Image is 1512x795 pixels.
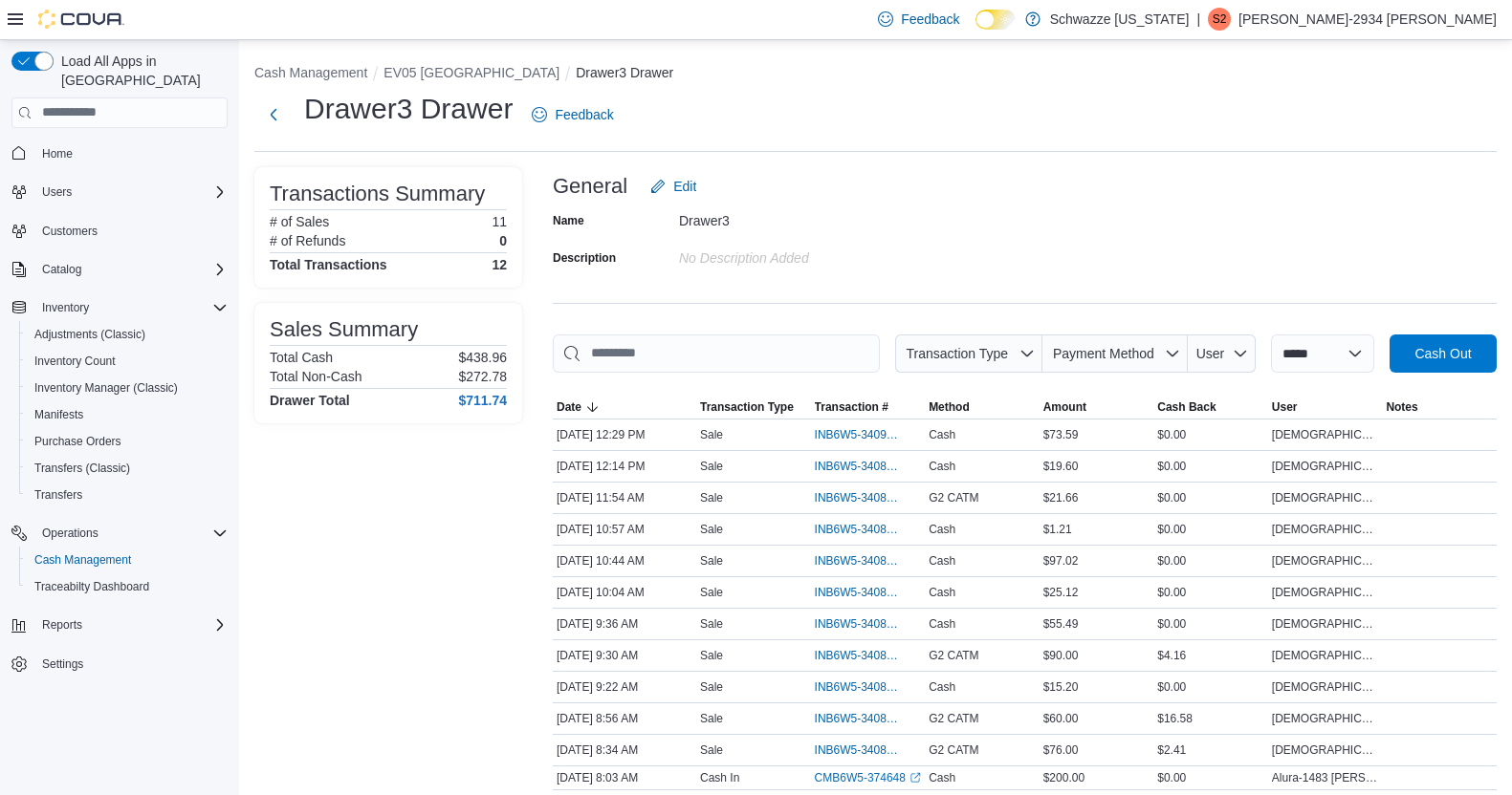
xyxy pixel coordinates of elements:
span: Cash [929,522,955,537]
button: Users [4,179,235,205]
div: $0.00 [1153,486,1268,509]
span: Transfers [27,483,228,506]
button: Payment Method [1042,334,1188,373]
span: Edit [673,177,696,196]
button: Reports [4,612,235,638]
span: $90.00 [1043,648,1079,663]
span: Inventory [34,296,228,319]
span: $21.66 [1043,490,1079,505]
button: Inventory Manager (Classic) [19,375,235,401]
button: INB6W5-3408378 [815,644,922,667]
span: Notes [1386,399,1417,415]
button: Inventory Count [19,348,235,375]
p: $272.78 [458,369,507,384]
span: [DEMOGRAPHIC_DATA]-4084 [PERSON_NAME] [1272,648,1379,663]
span: [DEMOGRAPHIC_DATA]-4084 [PERSON_NAME] [1272,742,1379,758]
h6: Total Non-Cash [270,369,362,384]
span: $55.49 [1043,616,1079,632]
button: Reports [34,613,90,636]
span: Inventory Manager (Classic) [34,380,178,396]
span: Cash [929,459,955,474]
p: Sale [700,648,723,663]
p: Sale [700,459,723,474]
button: Amount [1040,396,1154,419]
span: $76.00 [1043,742,1079,758]
button: Transaction # [811,396,926,419]
p: Sale [700,679,723,695]
span: Cash [929,679,955,695]
button: Method [925,396,1040,419]
nav: An example of EuiBreadcrumbs [254,63,1497,86]
span: Feedback [901,10,959,29]
a: Transfers [27,483,90,506]
span: Transfers [34,487,82,503]
span: [DEMOGRAPHIC_DATA]-4084 [PERSON_NAME] [1272,553,1379,569]
button: Cash Management [254,65,367,80]
a: CMB6W5-374648External link [815,770,921,785]
span: $1.21 [1043,522,1072,537]
span: Date [557,399,581,415]
a: Cash Management [27,548,139,571]
span: Adjustments (Classic) [27,323,228,346]
button: Catalog [4,256,235,283]
span: INB6W5-3408980 [815,459,903,474]
div: [DATE] 12:14 PM [553,455,696,478]
span: Transfers (Classic) [34,461,130,476]
div: [DATE] 9:30 AM [553,644,696,667]
span: Home [42,146,73,161]
div: $0.00 [1153,676,1268,698]
button: EV05 [GEOGRAPHIC_DATA] [383,65,559,80]
div: [DATE] 11:54 AM [553,486,696,509]
div: $0.00 [1153,423,1268,446]
button: Next [254,96,293,134]
span: Transaction Type [906,346,1008,361]
span: [DEMOGRAPHIC_DATA]-4084 [PERSON_NAME] [1272,490,1379,505]
span: Feedback [555,105,613,124]
span: G2 CATM [929,648,978,663]
div: [DATE] 9:22 AM [553,676,696,698]
button: Purchase Orders [19,428,235,455]
button: Traceabilty Dashboard [19,573,235,600]
button: Date [553,396,696,419]
button: INB6W5-3408357 [815,676,922,698]
span: Adjustments (Classic) [34,327,145,342]
span: Cash [929,427,955,442]
button: Drawer3 Drawer [576,65,673,80]
p: Sale [700,616,723,632]
p: Sale [700,522,723,537]
h4: Drawer Total [270,393,350,408]
span: INB6W5-3408394 [815,616,903,632]
span: Payment Method [1053,346,1154,361]
h6: # of Sales [270,214,329,229]
svg: External link [909,772,921,784]
div: [DATE] 12:29 PM [553,423,696,446]
a: Home [34,142,80,165]
span: INB6W5-3408886 [815,490,903,505]
button: Adjustments (Classic) [19,321,235,348]
div: [DATE] 8:34 AM [553,739,696,762]
span: Purchase Orders [27,430,228,453]
span: INB6W5-3408490 [815,585,903,600]
div: $0.00 [1153,581,1268,604]
div: [DATE] 8:03 AM [553,766,696,789]
div: No Description added [679,243,935,266]
button: INB6W5-3408980 [815,455,922,478]
span: INB6W5-3408276 [815,711,903,726]
button: User [1188,334,1256,373]
span: $19.60 [1043,459,1079,474]
span: Manifests [27,403,228,426]
span: Customers [34,219,228,243]
button: Transfers [19,482,235,508]
h4: Total Transactions [270,257,387,272]
span: INB6W5-3408674 [815,522,903,537]
span: G2 CATM [929,742,978,758]
div: [DATE] 10:04 AM [553,581,696,604]
a: Transfers (Classic) [27,457,138,480]
span: INB6W5-3408357 [815,679,903,695]
a: Traceabilty Dashboard [27,575,157,598]
img: Cova [38,10,124,29]
button: Transaction Type [895,334,1042,373]
div: $0.00 [1153,518,1268,541]
h3: Transactions Summary [270,183,485,205]
span: G2 CATM [929,490,978,505]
